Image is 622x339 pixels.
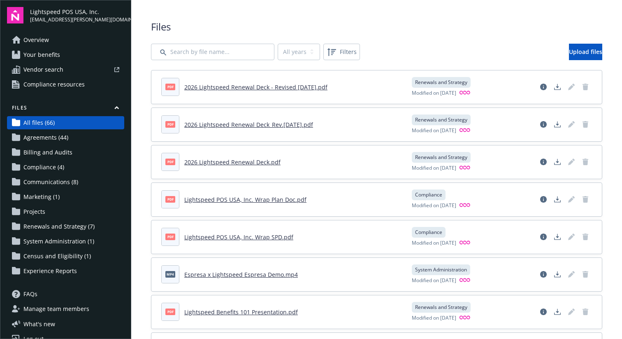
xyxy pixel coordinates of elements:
a: All files (66) [7,116,124,129]
span: Delete document [579,118,592,131]
a: Download document [551,118,564,131]
a: Vendor search [7,63,124,76]
span: Compliance resources [23,78,85,91]
span: Upload files [569,48,602,56]
a: Agreements (44) [7,131,124,144]
a: FAQs [7,288,124,301]
span: System Administration [415,266,467,274]
a: Download document [551,155,564,168]
a: Manage team members [7,302,124,316]
span: Delete document [579,193,592,206]
span: Modified on [DATE] [412,277,456,285]
a: View file details [537,193,550,206]
span: Delete document [579,305,592,318]
span: Edit document [565,193,578,206]
span: Modified on [DATE] [412,202,456,210]
span: Renewals and Strategy [415,154,467,161]
span: Filters [325,45,358,58]
a: 2026 Lightspeed Renewal Deck.pdf [184,158,281,166]
a: Espresa x Lightspeed Espresa Demo.mp4 [184,271,298,278]
a: Upload files [569,44,602,60]
span: Manage team members [23,302,89,316]
span: Communications (8) [23,175,78,189]
button: Files [7,104,124,115]
a: View file details [537,305,550,318]
a: View file details [537,230,550,243]
span: Vendor search [23,63,63,76]
span: FAQs [23,288,37,301]
a: View file details [537,155,550,168]
span: pdf [165,196,175,202]
a: Delete document [579,268,592,281]
a: Lightspeed Benefits 101 Presentation.pdf [184,308,298,316]
span: Edit document [565,155,578,168]
a: Lightspeed POS USA, Inc. Wrap SPD.pdf [184,233,293,241]
span: Renewals and Strategy [415,116,467,124]
a: Communications (8) [7,175,124,189]
a: Download document [551,268,564,281]
a: Download document [551,80,564,94]
span: System Administration (1) [23,235,94,248]
a: System Administration (1) [7,235,124,248]
button: What's new [7,320,68,328]
a: Your benefits [7,48,124,61]
span: Modified on [DATE] [412,89,456,97]
span: Delete document [579,155,592,168]
input: Search by file name... [151,44,274,60]
a: Lightspeed POS USA, Inc. Wrap Plan Doc.pdf [184,196,306,203]
span: Modified on [DATE] [412,314,456,322]
span: Delete document [579,230,592,243]
span: [EMAIL_ADDRESS][PERSON_NAME][DOMAIN_NAME] [30,16,124,23]
span: What ' s new [23,320,55,328]
a: Delete document [579,80,592,94]
span: Billing and Audits [23,146,72,159]
a: Download document [551,193,564,206]
span: Renewals and Strategy [415,304,467,311]
span: Compliance (4) [23,161,64,174]
button: Filters [323,44,360,60]
span: Experience Reports [23,264,77,278]
span: Compliance [415,229,442,236]
span: pdf [165,121,175,127]
span: pdf [165,234,175,240]
img: navigator-logo.svg [7,7,23,23]
span: Lightspeed POS USA, Inc. [30,7,124,16]
a: 2026 Lightspeed Renewal Deck - Revised [DATE].pdf [184,83,327,91]
a: Download document [551,230,564,243]
span: Compliance [415,191,442,199]
span: Modified on [DATE] [412,127,456,135]
span: Census and Eligibility (1) [23,250,91,263]
span: Overview [23,33,49,47]
a: Compliance (4) [7,161,124,174]
span: Edit document [565,80,578,94]
span: Your benefits [23,48,60,61]
button: Lightspeed POS USA, Inc.[EMAIL_ADDRESS][PERSON_NAME][DOMAIN_NAME] [30,7,124,23]
span: Modified on [DATE] [412,164,456,172]
span: pdf [165,84,175,90]
span: Modified on [DATE] [412,239,456,247]
a: View file details [537,118,550,131]
span: Agreements (44) [23,131,68,144]
span: Renewals and Strategy [415,79,467,86]
a: View file details [537,268,550,281]
a: 2026 Lightspeed Renewal Deck_Rev.[DATE].pdf [184,121,313,129]
span: Edit document [565,118,578,131]
a: Experience Reports [7,264,124,278]
a: View file details [537,80,550,94]
span: Edit document [565,268,578,281]
span: pdf [165,309,175,315]
span: Marketing (1) [23,190,60,203]
span: Edit document [565,230,578,243]
a: Projects [7,205,124,218]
